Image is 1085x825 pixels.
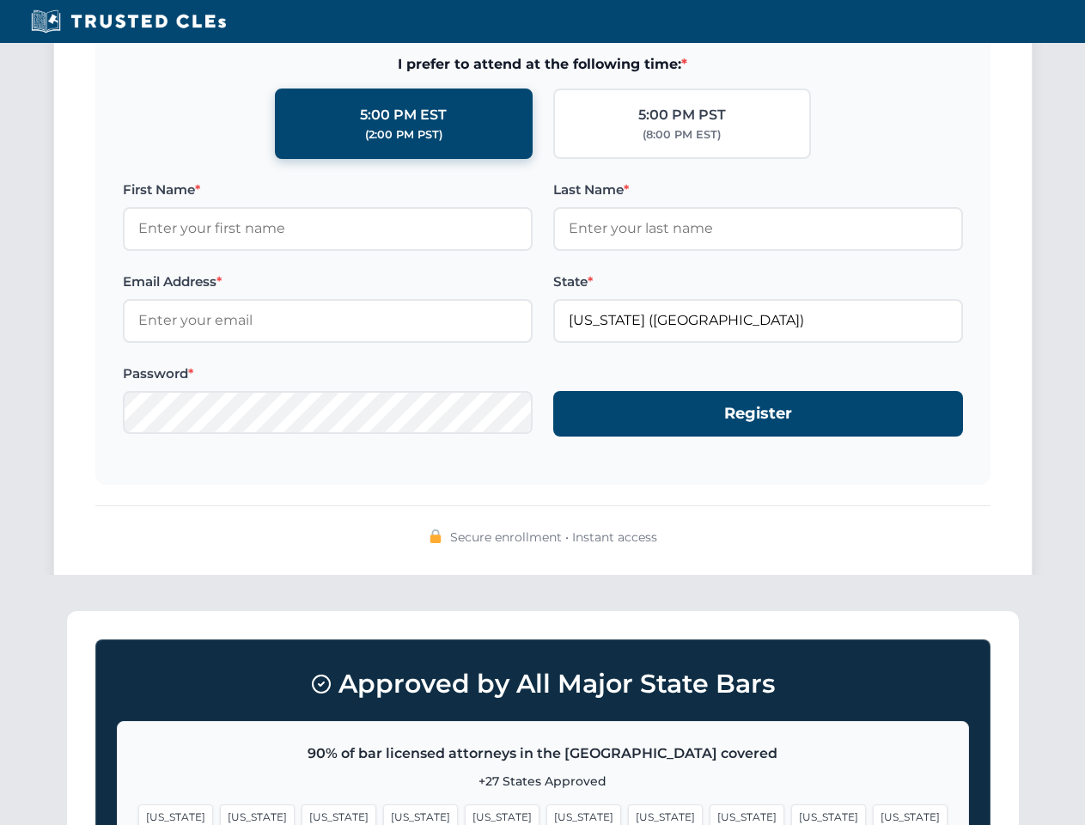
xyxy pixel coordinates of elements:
[365,126,442,144] div: (2:00 PM PST)
[123,272,533,292] label: Email Address
[553,272,963,292] label: State
[123,53,963,76] span: I prefer to attend at the following time:
[123,364,533,384] label: Password
[553,299,963,342] input: Florida (FL)
[117,661,969,707] h3: Approved by All Major State Bars
[638,104,726,126] div: 5:00 PM PST
[360,104,447,126] div: 5:00 PM EST
[123,180,533,200] label: First Name
[138,742,948,765] p: 90% of bar licensed attorneys in the [GEOGRAPHIC_DATA] covered
[450,528,657,547] span: Secure enrollment • Instant access
[138,772,948,791] p: +27 States Approved
[123,207,533,250] input: Enter your first name
[553,207,963,250] input: Enter your last name
[553,391,963,437] button: Register
[643,126,721,144] div: (8:00 PM EST)
[123,299,533,342] input: Enter your email
[429,529,442,543] img: 🔒
[26,9,231,34] img: Trusted CLEs
[553,180,963,200] label: Last Name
